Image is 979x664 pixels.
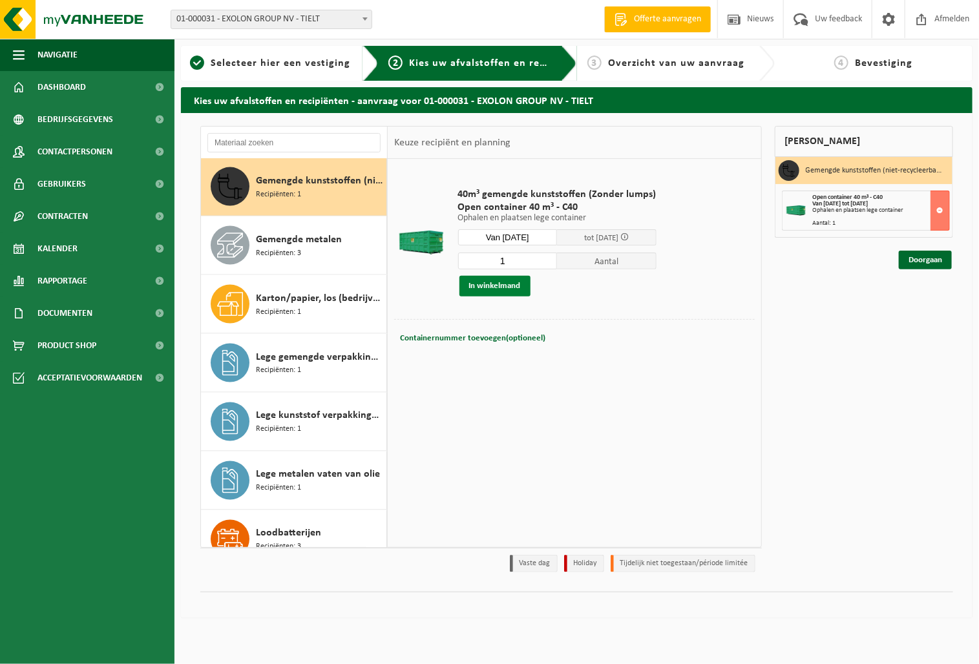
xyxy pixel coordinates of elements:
[201,275,387,334] button: Karton/papier, los (bedrijven) Recipiënten: 1
[399,329,547,348] button: Containernummer toevoegen(optioneel)
[899,251,952,269] a: Doorgaan
[181,87,973,112] h2: Kies uw afvalstoffen en recipiënten - aanvraag voor 01-000031 - EXOLON GROUP NV - TIELT
[256,424,301,436] span: Recipiënten: 1
[187,56,353,71] a: 1Selecteer hier een vestiging
[256,189,301,201] span: Recipiënten: 1
[37,362,142,394] span: Acceptatievoorwaarden
[256,408,383,424] span: Lege kunststof verpakkingen van gevaarlijke stoffen
[834,56,848,70] span: 4
[37,39,78,71] span: Navigatie
[775,126,953,157] div: [PERSON_NAME]
[388,56,403,70] span: 2
[564,555,604,572] li: Holiday
[190,56,204,70] span: 1
[201,158,387,216] button: Gemengde kunststoffen (niet-recycleerbaar), exclusief PVC Recipiënten: 1
[37,136,112,168] span: Contactpersonen
[256,232,342,247] span: Gemengde metalen
[201,451,387,510] button: Lege metalen vaten van olie Recipiënten: 1
[813,207,949,214] div: Ophalen en plaatsen lege container
[631,13,704,26] span: Offerte aanvragen
[37,103,113,136] span: Bedrijfsgegevens
[256,247,301,260] span: Recipiënten: 3
[813,220,949,227] div: Aantal: 1
[37,265,87,297] span: Rapportage
[201,334,387,393] button: Lege gemengde verpakkingen van gevaarlijke stoffen Recipiënten: 1
[813,200,868,207] strong: Van [DATE] tot [DATE]
[256,291,383,306] span: Karton/papier, los (bedrijven)
[459,276,531,296] button: In winkelmand
[171,10,372,28] span: 01-000031 - EXOLON GROUP NV - TIELT
[211,58,350,68] span: Selecteer hier een vestiging
[256,526,321,541] span: Loodbatterijen
[604,6,711,32] a: Offerte aanvragen
[400,334,545,342] span: Containernummer toevoegen(optioneel)
[557,253,657,269] span: Aantal
[388,127,517,159] div: Keuze recipiënt en planning
[256,541,301,554] span: Recipiënten: 3
[608,58,744,68] span: Overzicht van uw aanvraag
[37,200,88,233] span: Contracten
[37,233,78,265] span: Kalender
[256,173,383,189] span: Gemengde kunststoffen (niet-recycleerbaar), exclusief PVC
[256,482,301,495] span: Recipiënten: 1
[256,365,301,377] span: Recipiënten: 1
[587,56,602,70] span: 3
[207,133,381,152] input: Materiaal zoeken
[584,234,618,242] span: tot [DATE]
[611,555,755,572] li: Tijdelijk niet toegestaan/période limitée
[409,58,587,68] span: Kies uw afvalstoffen en recipiënten
[813,194,883,201] span: Open container 40 m³ - C40
[256,306,301,318] span: Recipiënten: 1
[458,201,657,214] span: Open container 40 m³ - C40
[201,216,387,275] button: Gemengde metalen Recipiënten: 3
[37,297,92,329] span: Documenten
[201,510,387,569] button: Loodbatterijen Recipiënten: 3
[458,214,657,223] p: Ophalen en plaatsen lege container
[37,71,86,103] span: Dashboard
[171,10,372,29] span: 01-000031 - EXOLON GROUP NV - TIELT
[201,393,387,451] button: Lege kunststof verpakkingen van gevaarlijke stoffen Recipiënten: 1
[256,349,383,365] span: Lege gemengde verpakkingen van gevaarlijke stoffen
[37,329,96,362] span: Product Shop
[256,467,380,482] span: Lege metalen vaten van olie
[458,188,657,201] span: 40m³ gemengde kunststoffen (Zonder lumps)
[37,168,86,200] span: Gebruikers
[855,58,912,68] span: Bevestiging
[458,229,558,245] input: Selecteer datum
[806,160,943,181] h3: Gemengde kunststoffen (niet-recycleerbaar), exclusief PVC
[510,555,558,572] li: Vaste dag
